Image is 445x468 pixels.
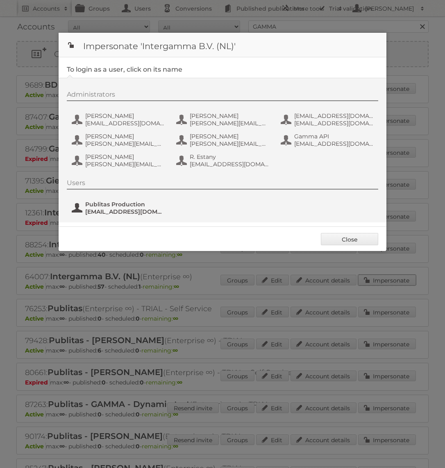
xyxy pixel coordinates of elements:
span: [PERSON_NAME][EMAIL_ADDRESS][DOMAIN_NAME] [190,120,269,127]
div: Administrators [67,90,378,101]
span: Gamma API [294,133,374,140]
button: [PERSON_NAME] [PERSON_NAME][EMAIL_ADDRESS][DOMAIN_NAME] [175,111,272,128]
span: [EMAIL_ADDRESS][DOMAIN_NAME] [190,161,269,168]
button: [PERSON_NAME] [PERSON_NAME][EMAIL_ADDRESS][DOMAIN_NAME] [175,132,272,148]
button: [PERSON_NAME] [PERSON_NAME][EMAIL_ADDRESS][DOMAIN_NAME] [71,152,167,169]
span: [PERSON_NAME][EMAIL_ADDRESS][DOMAIN_NAME] [85,161,165,168]
div: Users [67,179,378,190]
button: Gamma API [EMAIL_ADDRESS][DOMAIN_NAME] [280,132,376,148]
button: Publitas Production [EMAIL_ADDRESS][DOMAIN_NAME] [71,200,167,216]
button: [PERSON_NAME] [PERSON_NAME][EMAIL_ADDRESS][DOMAIN_NAME] [71,132,167,148]
button: [EMAIL_ADDRESS][DOMAIN_NAME] [EMAIL_ADDRESS][DOMAIN_NAME] [280,111,376,128]
span: [PERSON_NAME] [190,133,269,140]
span: Publitas Production [85,201,165,208]
button: [PERSON_NAME] [EMAIL_ADDRESS][DOMAIN_NAME] [71,111,167,128]
span: [EMAIL_ADDRESS][DOMAIN_NAME] [294,112,374,120]
span: [EMAIL_ADDRESS][DOMAIN_NAME] [85,120,165,127]
h1: Impersonate 'Intergamma B.V. (NL)' [59,33,386,57]
legend: To login as a user, click on its name [67,66,182,73]
span: [PERSON_NAME] [85,112,165,120]
span: [PERSON_NAME] [85,133,165,140]
span: [EMAIL_ADDRESS][DOMAIN_NAME] [294,140,374,147]
span: [PERSON_NAME][EMAIL_ADDRESS][DOMAIN_NAME] [190,140,269,147]
a: Close [321,233,378,245]
button: R. Estany [EMAIL_ADDRESS][DOMAIN_NAME] [175,152,272,169]
span: [EMAIL_ADDRESS][DOMAIN_NAME] [85,208,165,215]
span: [PERSON_NAME] [85,153,165,161]
span: R. Estany [190,153,269,161]
span: [EMAIL_ADDRESS][DOMAIN_NAME] [294,120,374,127]
span: [PERSON_NAME] [190,112,269,120]
span: [PERSON_NAME][EMAIL_ADDRESS][DOMAIN_NAME] [85,140,165,147]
